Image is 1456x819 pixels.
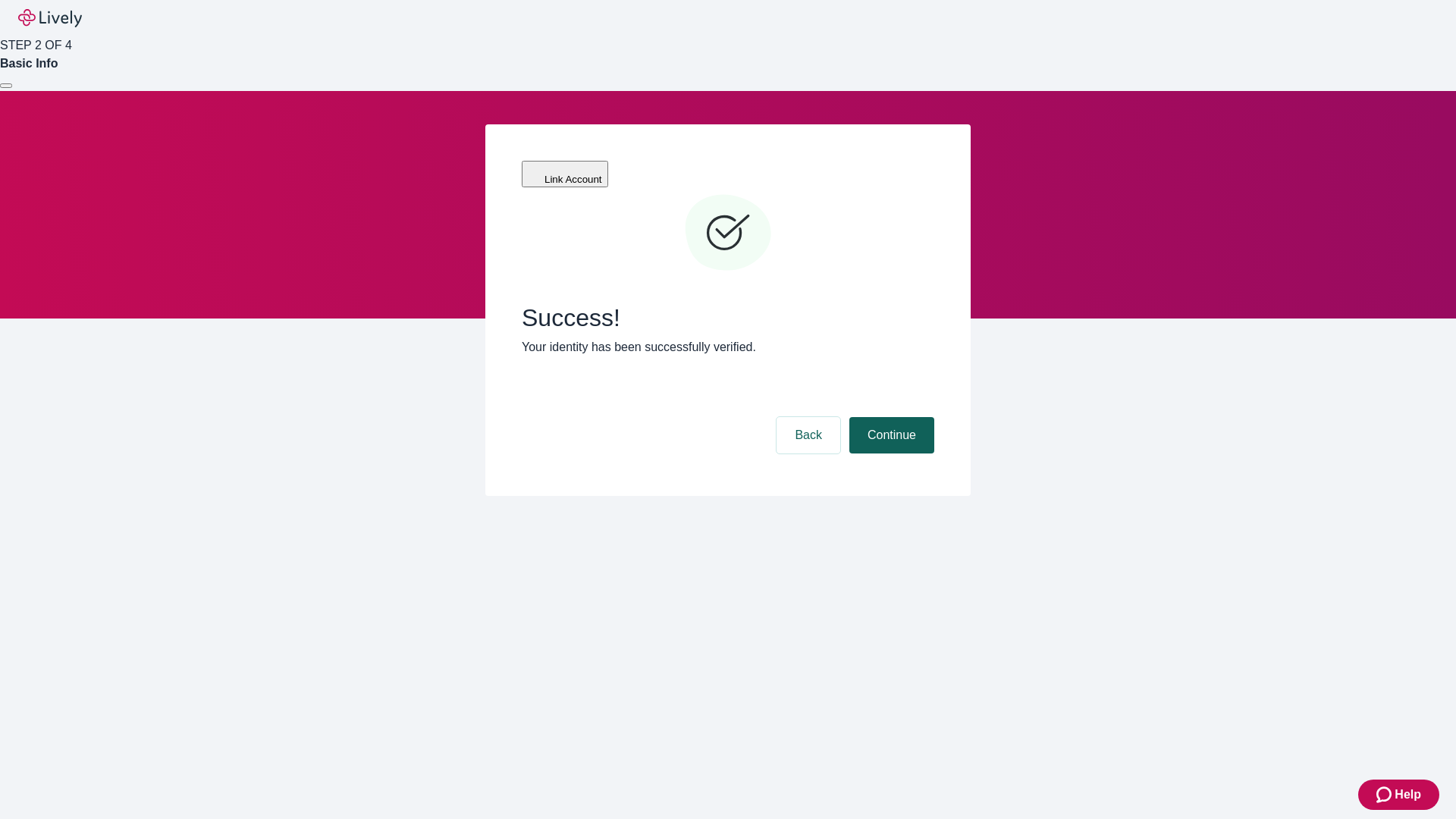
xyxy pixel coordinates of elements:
span: Help [1395,786,1421,804]
button: Zendesk support iconHelp [1358,780,1439,810]
img: Lively [18,9,82,27]
button: Continue [849,417,934,453]
p: Your identity has been successfully verified. [522,338,934,356]
span: Success! [522,303,934,332]
button: Link Account [522,161,608,187]
svg: Checkmark icon [682,188,773,279]
button: Back [777,417,840,453]
svg: Zendesk support icon [1376,786,1395,804]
